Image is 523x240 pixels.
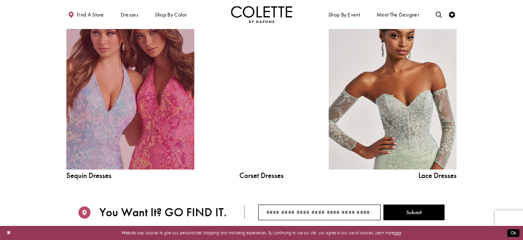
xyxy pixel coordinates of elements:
a: Toggle search [434,6,443,23]
span: Shop by color [155,12,187,18]
span: Dresses [121,12,138,18]
p: Website uses cookies to give you personalized shopping and marketing experiences. By continuing t... [44,229,479,237]
a: Visit Home Page [231,6,292,23]
span: Dresses [119,6,140,23]
button: Submit [383,205,445,220]
span: Lace Dresses [329,172,457,180]
a: Check Wishlist [447,6,457,23]
form: Store Finder Form [245,205,457,220]
span: Find a store [77,12,104,18]
a: Sequin Dresses Related Link [66,8,194,170]
span: Shop By Event [327,6,361,23]
a: Find a store [66,6,105,23]
span: You Want It? GO FIND IT. [99,205,227,219]
span: Shop By Event [328,12,360,18]
a: Corset Dresses [216,172,307,180]
span: Shop by color [153,6,188,23]
span: Sequin Dresses [66,172,194,180]
input: City/State/ZIP code [258,205,380,220]
a: Lace Dress Spring 2025 collection Related Link [329,8,457,170]
a: here [394,230,401,236]
a: Meet the designer [375,6,421,23]
img: Colette by Daphne [231,6,292,23]
button: Close Dialog [4,228,14,238]
button: Submit Dialog [507,229,519,237]
span: Meet the designer [377,12,419,18]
